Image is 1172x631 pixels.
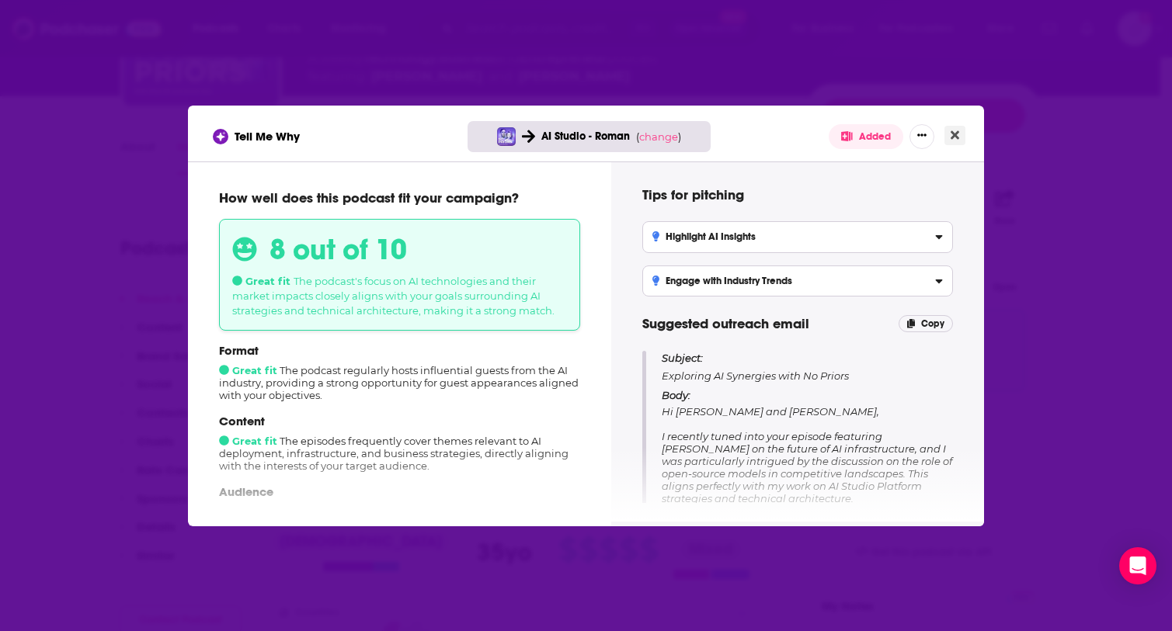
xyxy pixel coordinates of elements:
span: ( ) [636,130,681,143]
span: The podcast's focus on AI technologies and their market impacts closely aligns with your goals su... [232,275,555,317]
button: Show More Button [909,124,934,149]
div: The podcast regularly hosts influential guests from the AI industry, providing a strong opportuni... [219,343,580,401]
button: Close [944,126,965,145]
span: Great fit [219,435,277,447]
span: Tell Me Why [235,129,300,144]
span: Copy [921,318,944,329]
h4: Tips for pitching [642,186,953,203]
span: Suggested outreach email [642,315,809,332]
h3: Highlight AI Insights [652,231,756,242]
button: Added [829,124,903,149]
span: Subject: [662,351,703,365]
p: Exploring AI Synergies with No Priors [662,351,953,383]
span: Great fit [232,275,290,287]
span: Great fit [219,364,277,376]
span: AI Studio - Roman [541,130,630,143]
p: Content [219,414,580,428]
div: The audience consists primarily of tech professionals and startup investors, which aligns well wi... [219,484,580,543]
div: The episodes frequently cover themes relevant to AI deployment, infrastructure, and business stra... [219,414,580,472]
div: Open Intercom Messenger [1119,547,1156,584]
p: Audience [219,484,580,499]
img: tell me why sparkle [215,131,226,142]
img: No Priors: Artificial Intelligence | Technology | Startups [497,127,516,146]
span: Body: [662,389,690,401]
p: Format [219,343,580,358]
h3: 8 out of 10 [270,232,407,267]
span: change [639,130,678,143]
h3: Engage with Industry Trends [652,276,792,286]
p: How well does this podcast fit your campaign? [219,189,580,206]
